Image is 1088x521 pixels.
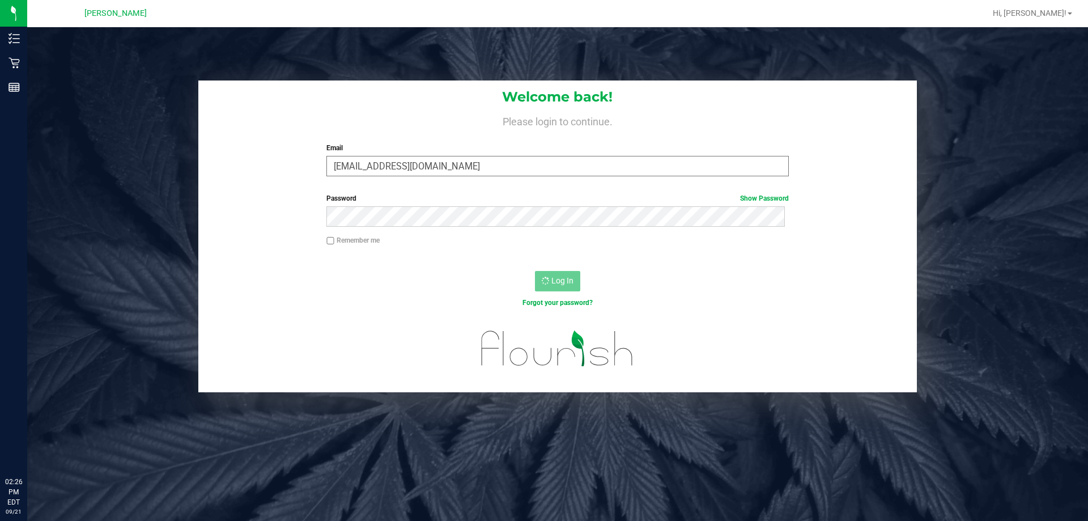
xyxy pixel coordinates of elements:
[326,237,334,245] input: Remember me
[551,276,573,285] span: Log In
[535,271,580,291] button: Log In
[5,477,22,507] p: 02:26 PM EDT
[5,507,22,516] p: 09/21
[8,57,20,69] inline-svg: Retail
[522,299,593,307] a: Forgot your password?
[11,430,45,464] iframe: Resource center
[993,9,1066,18] span: Hi, [PERSON_NAME]!
[8,82,20,93] inline-svg: Reports
[740,194,789,202] a: Show Password
[467,320,647,378] img: flourish_logo.svg
[198,90,917,104] h1: Welcome back!
[84,9,147,18] span: [PERSON_NAME]
[198,113,917,127] h4: Please login to continue.
[326,143,788,153] label: Email
[326,194,356,202] span: Password
[326,235,380,245] label: Remember me
[8,33,20,44] inline-svg: Inventory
